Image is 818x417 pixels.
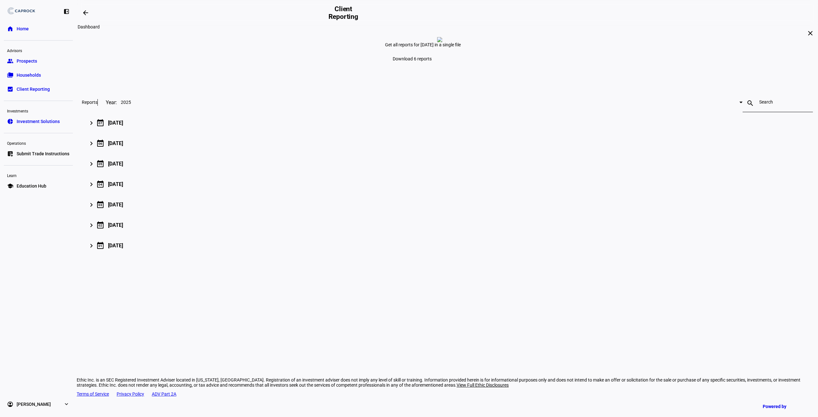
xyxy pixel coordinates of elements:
[4,171,73,180] div: Learn
[17,118,60,125] span: Investment Solutions
[385,52,439,65] a: Download 6 reports
[121,100,131,105] span: 2025
[88,119,95,127] mat-icon: keyboard_arrow_right
[77,377,818,388] div: Ethic Inc. is an SEC Registered Investment Adviser located in [US_STATE], [GEOGRAPHIC_DATA]. Regi...
[98,121,102,125] div: 07
[82,215,813,235] mat-expansion-panel-header: 02[DATE]
[88,160,95,168] mat-icon: keyboard_arrow_right
[4,22,73,35] a: homeHome
[63,8,70,15] eth-mat-symbol: left_panel_close
[98,142,102,145] div: 06
[323,5,364,20] h2: Client Reporting
[437,37,442,42] img: report-zero.png
[82,194,813,215] mat-expansion-panel-header: 03[DATE]
[82,153,813,174] mat-expansion-panel-header: 05[DATE]
[96,242,104,249] mat-icon: calendar_today
[385,42,510,47] div: Get all reports for [DATE] in a single file
[108,222,123,228] div: [DATE]
[759,99,796,104] input: Search
[98,203,102,207] div: 03
[88,201,95,209] mat-icon: keyboard_arrow_right
[96,139,104,147] mat-icon: calendar_today
[4,138,73,147] div: Operations
[108,120,123,126] div: [DATE]
[17,58,37,64] span: Prospects
[17,72,41,78] span: Households
[98,244,102,248] div: 01
[97,99,117,106] div: Year:
[82,100,97,105] h3: Reports
[17,26,29,32] span: Home
[82,133,813,153] mat-expansion-panel-header: 06[DATE]
[82,174,813,194] mat-expansion-panel-header: 04[DATE]
[4,55,73,67] a: groupProspects
[7,118,13,125] eth-mat-symbol: pie_chart
[17,401,51,407] span: [PERSON_NAME]
[7,151,13,157] eth-mat-symbol: list_alt_add
[75,23,102,31] div: Dashboard
[108,243,123,249] div: [DATE]
[152,391,176,397] a: ADV Part 2A
[806,29,814,37] mat-icon: close
[108,181,123,187] div: [DATE]
[4,106,73,115] div: Investments
[108,140,123,146] div: [DATE]
[7,58,13,64] eth-mat-symbol: group
[7,26,13,32] eth-mat-symbol: home
[96,221,104,229] mat-icon: calendar_today
[7,72,13,78] eth-mat-symbol: folder_copy
[457,382,509,388] span: View Full Ethic Disclosures
[88,221,95,229] mat-icon: keyboard_arrow_right
[7,86,13,92] eth-mat-symbol: bid_landscape
[393,56,432,61] span: Download 6 reports
[63,401,70,407] eth-mat-symbol: expand_more
[88,140,95,147] mat-icon: keyboard_arrow_right
[88,242,95,250] mat-icon: keyboard_arrow_right
[108,161,123,167] div: [DATE]
[117,391,144,397] a: Privacy Policy
[98,162,102,166] div: 05
[4,83,73,96] a: bid_landscapeClient Reporting
[4,115,73,128] a: pie_chartInvestment Solutions
[17,86,50,92] span: Client Reporting
[17,151,69,157] span: Submit Trade Instructions
[82,235,813,256] mat-expansion-panel-header: 01[DATE]
[96,201,104,208] mat-icon: calendar_today
[760,400,808,412] a: Powered by
[743,99,758,107] mat-icon: search
[4,46,73,55] div: Advisors
[4,69,73,81] a: folder_copyHouseholds
[77,391,109,397] a: Terms of Service
[98,224,102,227] div: 02
[7,401,13,407] eth-mat-symbol: account_circle
[7,183,13,189] eth-mat-symbol: school
[82,112,813,133] mat-expansion-panel-header: 07[DATE]
[88,181,95,188] mat-icon: keyboard_arrow_right
[82,9,89,17] mat-icon: arrow_backwards
[96,180,104,188] mat-icon: calendar_today
[96,160,104,167] mat-icon: calendar_today
[96,119,104,127] mat-icon: calendar_today
[108,202,123,208] div: [DATE]
[98,183,102,186] div: 04
[17,183,46,189] span: Education Hub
